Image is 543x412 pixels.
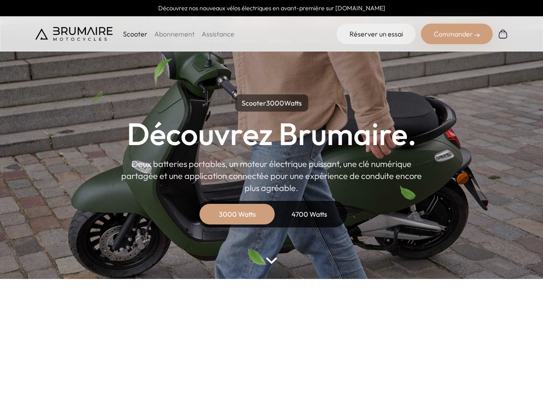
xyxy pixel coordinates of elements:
[421,24,493,44] div: Commander
[337,24,416,44] a: Réserver un essai
[235,94,308,112] p: Scooter Watts
[275,204,344,224] div: 4700 Watts
[154,30,195,38] a: Abonnement
[203,204,272,224] div: 3000 Watts
[266,99,284,107] span: 3000
[202,30,234,38] a: Assistance
[123,29,147,39] p: Scooter
[121,158,422,194] p: Deux batteries portables, un moteur électrique puissant, une clé numérique partagée et une applic...
[498,29,508,39] img: Panier
[35,27,113,41] img: Brumaire Motocycles
[475,33,480,38] img: right-arrow-2.png
[266,257,277,264] img: arrow-bottom.png
[127,118,417,149] h1: Découvrez Brumaire.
